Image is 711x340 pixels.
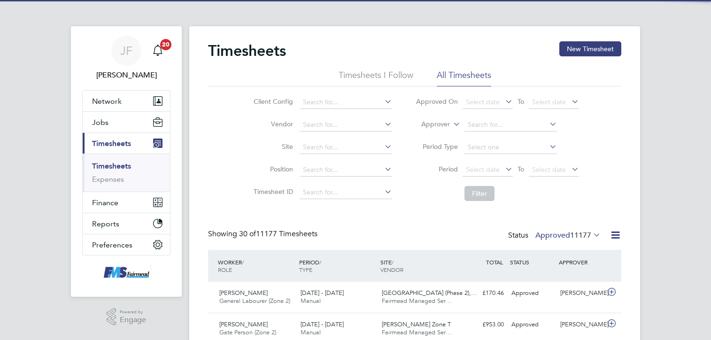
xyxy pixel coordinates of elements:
[208,41,286,60] h2: Timesheets
[251,97,293,106] label: Client Config
[216,254,297,278] div: WORKER
[83,154,170,192] div: Timesheets
[459,286,508,301] div: £170.46
[464,141,557,154] input: Select one
[382,328,452,336] span: Fairmead Managed Ser…
[416,142,458,151] label: Period Type
[508,317,556,332] div: Approved
[92,97,122,106] span: Network
[107,308,147,326] a: Powered byEngage
[219,320,268,328] span: [PERSON_NAME]
[120,316,146,324] span: Engage
[300,118,392,131] input: Search for...
[382,297,452,305] span: Fairmead Managed Ser…
[515,163,527,175] span: To
[464,118,557,131] input: Search for...
[160,39,171,50] span: 20
[92,162,131,170] a: Timesheets
[559,41,621,56] button: New Timesheet
[297,254,378,278] div: PERIOD
[92,118,108,127] span: Jobs
[92,240,132,249] span: Preferences
[300,186,392,199] input: Search for...
[300,96,392,109] input: Search for...
[556,254,605,270] div: APPROVER
[301,297,321,305] span: Manual
[416,165,458,173] label: Period
[251,187,293,196] label: Timesheet ID
[219,289,268,297] span: [PERSON_NAME]
[251,142,293,151] label: Site
[120,45,132,57] span: JF
[92,175,124,184] a: Expenses
[339,70,413,86] li: Timesheets I Follow
[92,198,118,207] span: Finance
[219,297,290,305] span: General Labourer (Zone 2)
[556,317,605,332] div: [PERSON_NAME]
[382,289,477,297] span: [GEOGRAPHIC_DATA] (Phase 2),…
[459,317,508,332] div: £953.00
[83,234,170,255] button: Preferences
[301,328,321,336] span: Manual
[392,258,394,266] span: /
[71,26,182,297] nav: Main navigation
[301,289,344,297] span: [DATE] - [DATE]
[416,97,458,106] label: Approved On
[83,192,170,213] button: Finance
[532,165,566,174] span: Select date
[83,112,170,132] button: Jobs
[148,36,167,66] a: 20
[120,308,146,316] span: Powered by
[535,231,601,240] label: Approved
[251,120,293,128] label: Vendor
[532,98,566,106] span: Select date
[82,70,170,81] span: Joe Furzer
[464,186,495,201] button: Filter
[466,98,500,106] span: Select date
[486,258,503,266] span: TOTAL
[82,36,170,81] a: JF[PERSON_NAME]
[570,231,591,240] span: 11177
[380,266,403,273] span: VENDOR
[83,133,170,154] button: Timesheets
[300,163,392,177] input: Search for...
[300,141,392,154] input: Search for...
[101,265,151,280] img: f-mead-logo-retina.png
[92,219,119,228] span: Reports
[299,266,312,273] span: TYPE
[239,229,317,239] span: 11177 Timesheets
[515,95,527,108] span: To
[208,229,319,239] div: Showing
[218,266,232,273] span: ROLE
[466,165,500,174] span: Select date
[251,165,293,173] label: Position
[408,120,450,129] label: Approver
[378,254,459,278] div: SITE
[83,213,170,234] button: Reports
[556,286,605,301] div: [PERSON_NAME]
[219,328,276,336] span: Gate Person (Zone 2)
[508,254,556,270] div: STATUS
[508,286,556,301] div: Approved
[92,139,131,148] span: Timesheets
[82,265,170,280] a: Go to home page
[382,320,451,328] span: [PERSON_NAME] Zone T
[437,70,491,86] li: All Timesheets
[239,229,256,239] span: 30 of
[301,320,344,328] span: [DATE] - [DATE]
[242,258,244,266] span: /
[83,91,170,111] button: Network
[508,229,603,242] div: Status
[319,258,321,266] span: /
